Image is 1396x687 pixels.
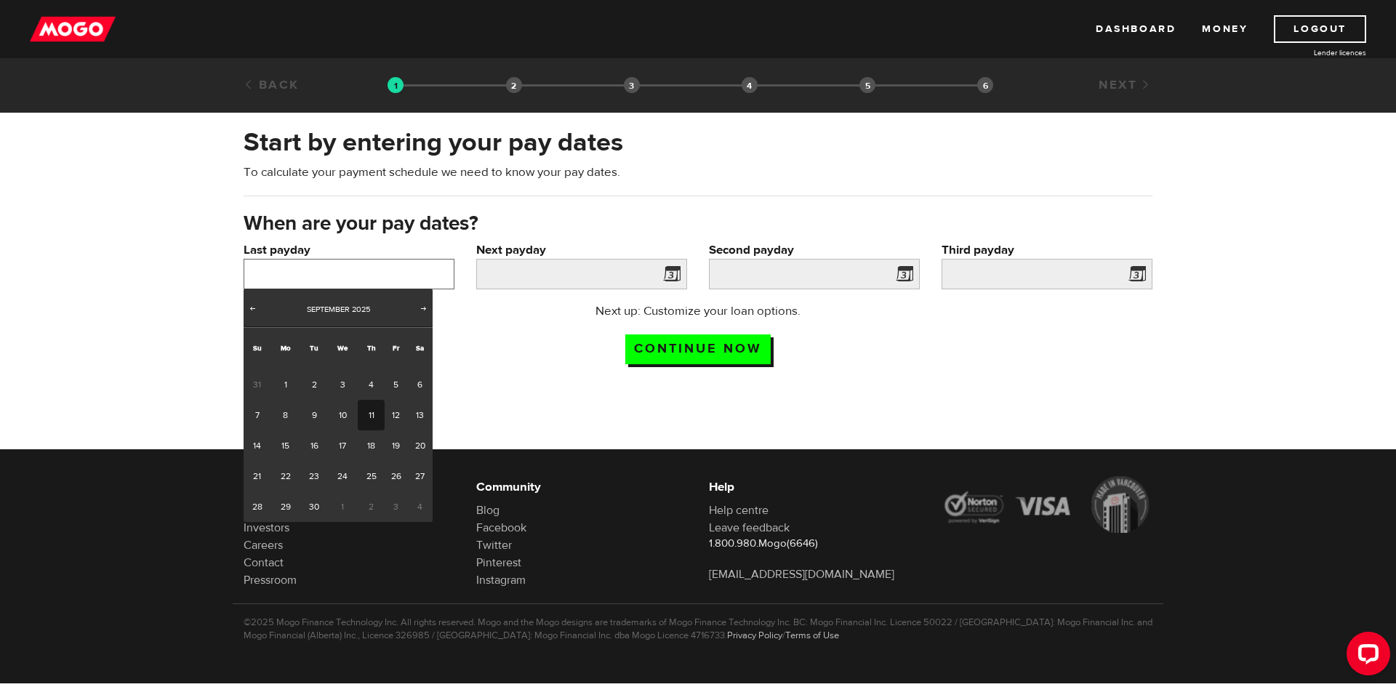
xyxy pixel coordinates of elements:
[244,241,454,259] label: Last payday
[1257,47,1366,58] a: Lender licences
[1335,626,1396,687] iframe: LiveChat chat widget
[385,461,407,491] a: 26
[244,573,297,587] a: Pressroom
[385,400,407,430] a: 12
[709,478,920,496] h6: Help
[1202,15,1248,43] a: Money
[385,491,407,522] span: 3
[244,430,270,461] a: 14
[476,538,512,553] a: Twitter
[1096,15,1176,43] a: Dashboard
[709,241,920,259] label: Second payday
[358,491,385,522] span: 2
[270,491,300,522] a: 29
[270,369,300,400] a: 1
[407,461,433,491] a: 27
[310,343,318,353] span: Tuesday
[358,461,385,491] a: 25
[709,537,920,551] p: 1.800.980.Mogo(6646)
[244,555,284,570] a: Contact
[418,302,430,314] span: Next
[393,343,399,353] span: Friday
[270,430,300,461] a: 15
[727,630,782,641] a: Privacy Policy
[300,461,327,491] a: 23
[416,343,424,353] span: Saturday
[30,15,116,43] img: mogo_logo-11ee424be714fa7cbb0f0f49df9e16ec.png
[328,369,358,400] a: 3
[270,400,300,430] a: 8
[300,491,327,522] a: 30
[244,77,300,93] a: Back
[244,521,289,535] a: Investors
[244,164,1152,181] p: To calculate your payment schedule we need to know your pay dates.
[554,302,843,320] p: Next up: Customize your loan options.
[244,491,270,522] a: 28
[367,343,376,353] span: Thursday
[942,241,1152,259] label: Third payday
[337,343,348,353] span: Wednesday
[328,491,358,522] span: 1
[407,491,433,522] span: 4
[785,630,839,641] a: Terms of Use
[407,400,433,430] a: 13
[385,369,407,400] a: 5
[244,538,283,553] a: Careers
[300,430,327,461] a: 16
[244,212,1152,236] h3: When are your pay dates?
[476,521,526,535] a: Facebook
[245,302,260,317] a: Prev
[352,304,370,315] span: 2025
[709,521,790,535] a: Leave feedback
[270,461,300,491] a: 22
[246,302,258,314] span: Prev
[244,616,1152,642] p: ©2025 Mogo Finance Technology Inc. All rights reserved. Mogo and the Mogo designs are trademarks ...
[253,343,262,353] span: Sunday
[388,77,404,93] img: transparent-188c492fd9eaac0f573672f40bb141c2.gif
[709,567,894,582] a: [EMAIL_ADDRESS][DOMAIN_NAME]
[407,430,433,461] a: 20
[1274,15,1366,43] a: Logout
[358,430,385,461] a: 18
[300,369,327,400] a: 2
[281,343,291,353] span: Monday
[417,302,431,317] a: Next
[476,573,526,587] a: Instagram
[244,400,270,430] a: 7
[328,461,358,491] a: 24
[476,555,521,570] a: Pinterest
[385,430,407,461] a: 19
[328,400,358,430] a: 10
[476,241,687,259] label: Next payday
[244,461,270,491] a: 21
[358,369,385,400] a: 4
[625,334,771,364] input: Continue now
[942,476,1152,533] img: legal-icons-92a2ffecb4d32d839781d1b4e4802d7b.png
[476,503,500,518] a: Blog
[358,400,385,430] a: 11
[244,127,1152,158] h2: Start by entering your pay dates
[328,430,358,461] a: 17
[300,400,327,430] a: 9
[244,369,270,400] span: 31
[407,369,433,400] a: 6
[709,503,769,518] a: Help centre
[1099,77,1152,93] a: Next
[307,304,350,315] span: September
[476,478,687,496] h6: Community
